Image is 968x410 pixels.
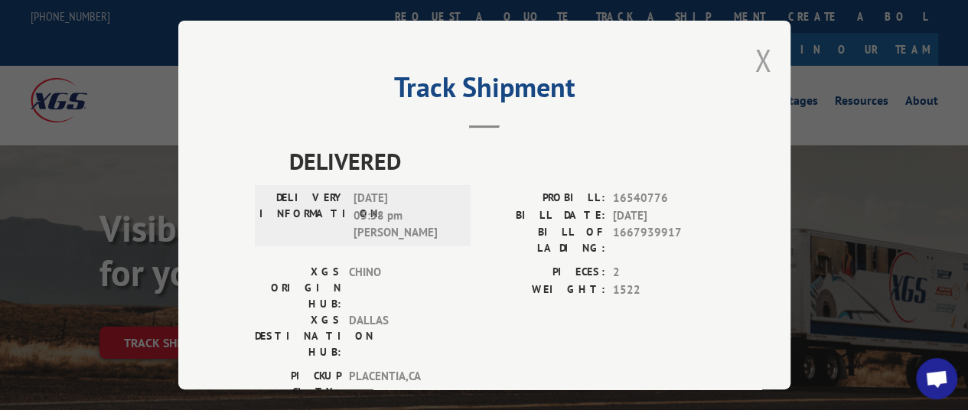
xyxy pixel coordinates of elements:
label: DELIVERY INFORMATION: [259,190,346,242]
span: PLACENTIA , CA [349,368,452,400]
span: DELIVERED [289,144,714,178]
label: PIECES: [484,264,605,281]
span: 1522 [613,281,714,298]
span: DALLAS [349,312,452,360]
span: [DATE] [613,207,714,224]
button: Close modal [755,40,771,80]
label: XGS ORIGIN HUB: [255,264,341,312]
label: PROBILL: [484,190,605,207]
label: XGS DESTINATION HUB: [255,312,341,360]
h2: Track Shipment [255,76,714,106]
label: BILL DATE: [484,207,605,224]
span: [DATE] 05:58 pm [PERSON_NAME] [354,190,457,242]
label: BILL OF LADING: [484,224,605,256]
span: 2 [613,264,714,281]
div: Open chat [916,358,957,399]
label: WEIGHT: [484,281,605,298]
span: 1667939917 [613,224,714,256]
label: PICKUP CITY: [255,368,341,400]
span: 16540776 [613,190,714,207]
span: CHINO [349,264,452,312]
